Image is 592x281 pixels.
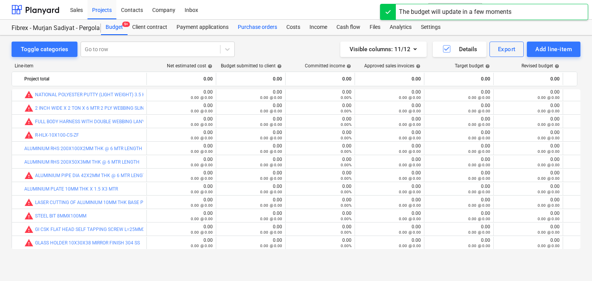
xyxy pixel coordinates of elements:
small: 0.00% [341,230,351,234]
small: 0.00% [341,203,351,207]
small: 0.00 @ 0.00 [260,122,282,127]
div: 0.00 [289,103,351,114]
button: Export [489,42,524,57]
div: 0.00 [497,73,560,85]
div: 0.00 [427,238,490,248]
div: Committed income [305,63,351,69]
div: 0.00 [497,130,560,140]
div: Net estimated cost [167,63,212,69]
small: 0.00 @ 0.00 [191,190,213,194]
div: 0.00 [358,211,421,221]
span: Committed costs exceed revised budget [24,171,34,180]
small: 0.00 @ 0.00 [260,149,282,154]
span: help [553,64,559,69]
small: 0.00 @ 0.00 [260,176,282,181]
div: 0.00 [219,211,282,221]
div: Cash flow [332,20,365,35]
small: 0.00 @ 0.00 [260,230,282,234]
small: 0.00 @ 0.00 [538,203,560,207]
small: 0.00 @ 0.00 [260,95,282,100]
small: 0.00 @ 0.00 [399,230,421,234]
small: 0.00 @ 0.00 [191,122,213,127]
div: 0.00 [219,89,282,100]
div: 0.00 [150,170,213,181]
span: Committed costs exceed revised budget [24,198,34,207]
small: 0.00 @ 0.00 [260,136,282,140]
span: help [276,64,282,69]
small: 0.00 @ 0.00 [399,95,421,100]
small: 0.00 @ 0.00 [399,163,421,167]
small: 0.00 @ 0.00 [260,190,282,194]
div: 0.00 [427,170,490,181]
div: 0.00 [358,238,421,248]
div: 0.00 [497,197,560,208]
a: ALUMINIUM PIPE DIA 42X2MM THK @ 6 MTR LENGTH [35,173,149,178]
div: 0.00 [427,103,490,114]
div: 0.00 [497,157,560,167]
a: LASER CUTTING OF ALUMINIUM 10MM THK BASE PLATE [35,200,154,205]
small: 0.00 @ 0.00 [399,244,421,248]
span: Committed costs exceed revised budget [24,211,34,221]
span: Committed costs exceed revised budget [24,104,34,113]
div: Project total [24,73,143,85]
small: 0.00 @ 0.00 [538,190,560,194]
small: 0.00 @ 0.00 [399,190,421,194]
a: Budget9+ [101,20,128,35]
div: 0.00 [289,116,351,127]
small: 0.00 @ 0.00 [260,163,282,167]
div: 0.00 [358,130,421,140]
small: 0.00% [341,122,351,127]
small: 0.00 @ 0.00 [399,122,421,127]
div: 0.00 [150,224,213,235]
small: 0.00 @ 0.00 [538,217,560,221]
div: 0.00 [289,211,351,221]
span: help [345,64,351,69]
div: 0.00 [150,116,213,127]
div: 0.00 [289,170,351,181]
a: GLASS HOLDER 10X30X38 MIRROR FINISH 304 SS [35,240,140,246]
div: 0.00 [497,103,560,114]
a: R-HLX-10X100-CS-ZF [35,132,79,138]
small: 0.00 @ 0.00 [399,149,421,154]
span: Committed costs exceed revised budget [24,90,34,99]
small: 0.00 @ 0.00 [538,244,560,248]
small: 0.00 @ 0.00 [260,109,282,113]
small: 0.00 @ 0.00 [399,176,421,181]
span: help [484,64,490,69]
div: 0.00 [427,157,490,167]
a: GI CSK FLAT HEAD SELF TAPPING SCREW L=25MMXT=4MM,H=5MM [35,227,179,232]
small: 0.00 @ 0.00 [468,149,490,154]
div: 0.00 [289,130,351,140]
a: NATIONAL POLYESTER PUTTY (LIGHT WEIGHT) 3.5 KG [35,92,148,97]
span: 9+ [122,22,130,27]
div: 0.00 [219,238,282,248]
div: 0.00 [289,197,351,208]
div: 0.00 [219,197,282,208]
div: 0.00 [289,89,351,100]
div: Budget [101,20,128,35]
div: 0.00 [497,170,560,181]
div: 0.00 [497,224,560,235]
a: Analytics [385,20,416,35]
small: 0.00 @ 0.00 [260,203,282,207]
small: 0.00% [341,163,351,167]
div: 0.00 [358,73,421,85]
small: 0.00 @ 0.00 [191,176,213,181]
div: Add line-item [535,44,572,54]
div: 0.00 [289,73,351,85]
button: Add line-item [527,42,580,57]
small: 0.00 @ 0.00 [260,217,282,221]
small: 0.00 @ 0.00 [468,109,490,113]
small: 0.00 @ 0.00 [191,163,213,167]
small: 0.00 @ 0.00 [191,149,213,154]
a: Payment applications [172,20,233,35]
small: 0.00 @ 0.00 [468,122,490,127]
small: 0.00% [341,176,351,181]
small: 0.00 @ 0.00 [468,163,490,167]
div: 0.00 [427,211,490,221]
div: Export [498,44,516,54]
div: Settings [416,20,445,35]
div: 0.00 [219,157,282,167]
div: 0.00 [219,103,282,114]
